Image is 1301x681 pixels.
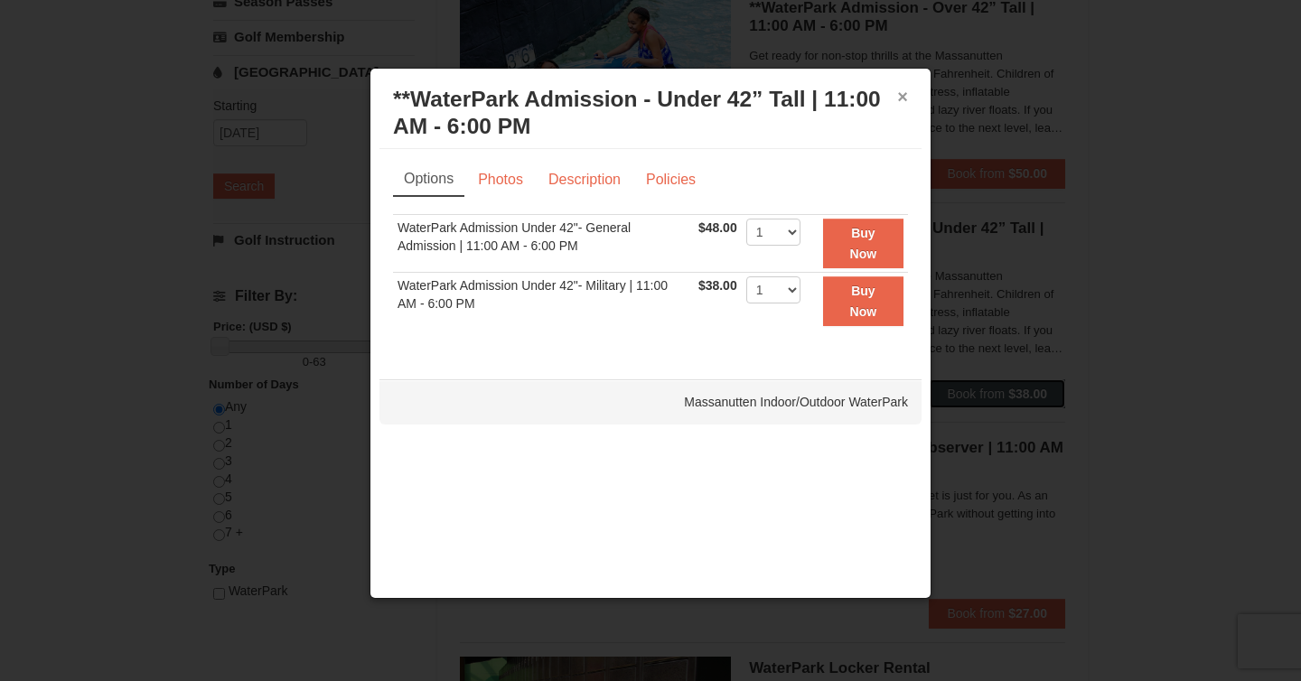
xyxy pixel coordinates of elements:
button: × [897,88,908,106]
span: $38.00 [698,278,737,293]
td: WaterPark Admission Under 42"- General Admission | 11:00 AM - 6:00 PM [393,215,694,273]
td: WaterPark Admission Under 42"- Military | 11:00 AM - 6:00 PM [393,273,694,330]
span: $48.00 [698,220,737,235]
div: Massanutten Indoor/Outdoor WaterPark [379,379,922,424]
button: Buy Now [823,219,903,268]
a: Options [393,163,464,197]
a: Description [537,163,632,197]
strong: Buy Now [850,226,877,260]
a: Policies [634,163,707,197]
button: Buy Now [823,276,903,326]
strong: Buy Now [850,284,877,318]
a: Photos [466,163,535,197]
h3: **WaterPark Admission - Under 42” Tall | 11:00 AM - 6:00 PM [393,86,908,140]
